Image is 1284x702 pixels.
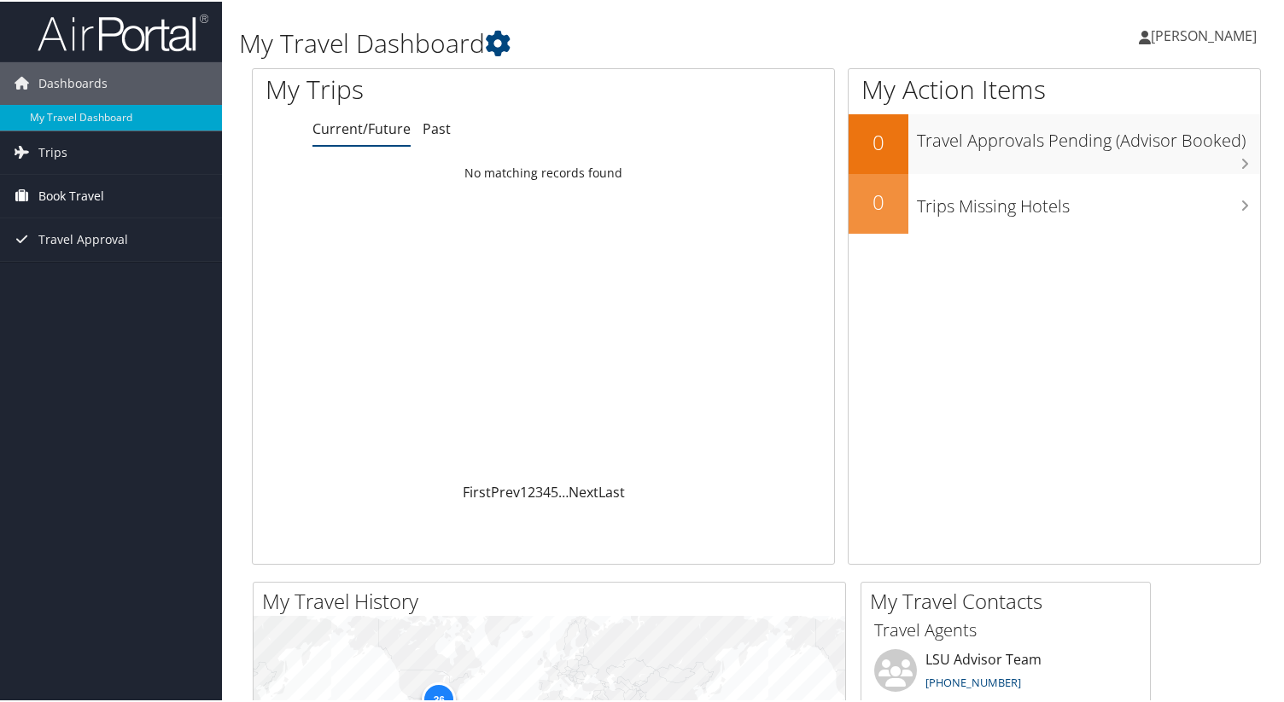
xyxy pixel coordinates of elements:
[262,585,845,614] h2: My Travel History
[528,481,535,500] a: 2
[917,184,1260,217] h3: Trips Missing Hotels
[569,481,598,500] a: Next
[535,481,543,500] a: 3
[1139,9,1274,60] a: [PERSON_NAME]
[598,481,625,500] a: Last
[312,118,411,136] a: Current/Future
[874,617,1137,641] h3: Travel Agents
[520,481,528,500] a: 1
[266,70,579,106] h1: My Trips
[38,217,128,259] span: Travel Approval
[543,481,551,500] a: 4
[38,173,104,216] span: Book Travel
[491,481,520,500] a: Prev
[925,673,1021,688] a: [PHONE_NUMBER]
[849,172,1260,232] a: 0Trips Missing Hotels
[551,481,558,500] a: 5
[870,585,1150,614] h2: My Travel Contacts
[917,119,1260,151] h3: Travel Approvals Pending (Advisor Booked)
[38,130,67,172] span: Trips
[38,61,108,103] span: Dashboards
[253,156,834,187] td: No matching records found
[849,186,908,215] h2: 0
[38,11,208,51] img: airportal-logo.png
[1151,25,1257,44] span: [PERSON_NAME]
[463,481,491,500] a: First
[423,118,451,136] a: Past
[849,113,1260,172] a: 0Travel Approvals Pending (Advisor Booked)
[849,70,1260,106] h1: My Action Items
[558,481,569,500] span: …
[849,126,908,155] h2: 0
[239,24,929,60] h1: My Travel Dashboard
